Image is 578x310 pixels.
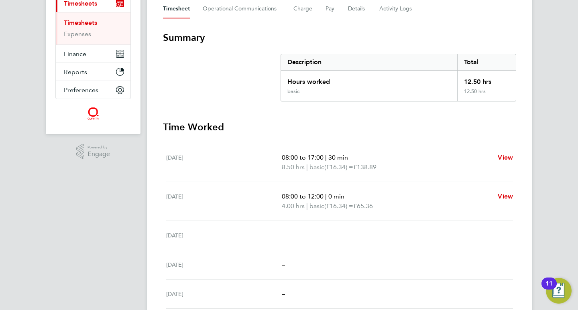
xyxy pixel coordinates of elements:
[353,163,377,171] span: £138.89
[64,50,86,58] span: Finance
[166,192,282,211] div: [DATE]
[287,88,299,95] div: basic
[498,153,513,162] a: View
[306,163,308,171] span: |
[163,121,516,134] h3: Time Worked
[545,284,553,294] div: 11
[281,54,457,70] div: Description
[56,81,130,99] button: Preferences
[282,231,285,239] span: –
[328,192,344,200] span: 0 min
[282,261,285,268] span: –
[88,144,110,151] span: Powered by
[282,202,305,210] span: 4.00 hrs
[64,30,91,38] a: Expenses
[55,107,131,120] a: Go to home page
[166,260,282,269] div: [DATE]
[324,163,353,171] span: (£16.34) =
[166,153,282,172] div: [DATE]
[353,202,373,210] span: £65.36
[64,19,97,26] a: Timesheets
[498,192,513,201] a: View
[282,192,324,200] span: 08:00 to 12:00
[281,54,516,101] div: Summary
[64,86,98,94] span: Preferences
[56,63,130,81] button: Reports
[546,278,572,304] button: Open Resource Center, 11 new notifications
[87,107,99,120] img: quantacontracts-logo-retina.png
[282,163,305,171] span: 8.50 hrs
[166,289,282,299] div: [DATE]
[88,151,110,158] span: Engage
[498,154,513,161] span: View
[64,68,87,76] span: Reports
[457,71,516,88] div: 12.50 hrs
[306,202,308,210] span: |
[328,154,348,161] span: 30 min
[457,88,516,101] div: 12.50 hrs
[498,192,513,200] span: View
[309,201,324,211] span: basic
[325,192,327,200] span: |
[56,12,130,45] div: Timesheets
[163,31,516,309] section: Timesheet
[325,154,327,161] span: |
[309,162,324,172] span: basic
[282,154,324,161] span: 08:00 to 17:00
[56,45,130,63] button: Finance
[166,231,282,240] div: [DATE]
[324,202,353,210] span: (£16.34) =
[282,290,285,298] span: –
[457,54,516,70] div: Total
[76,144,110,159] a: Powered byEngage
[163,31,516,44] h3: Summary
[281,71,457,88] div: Hours worked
